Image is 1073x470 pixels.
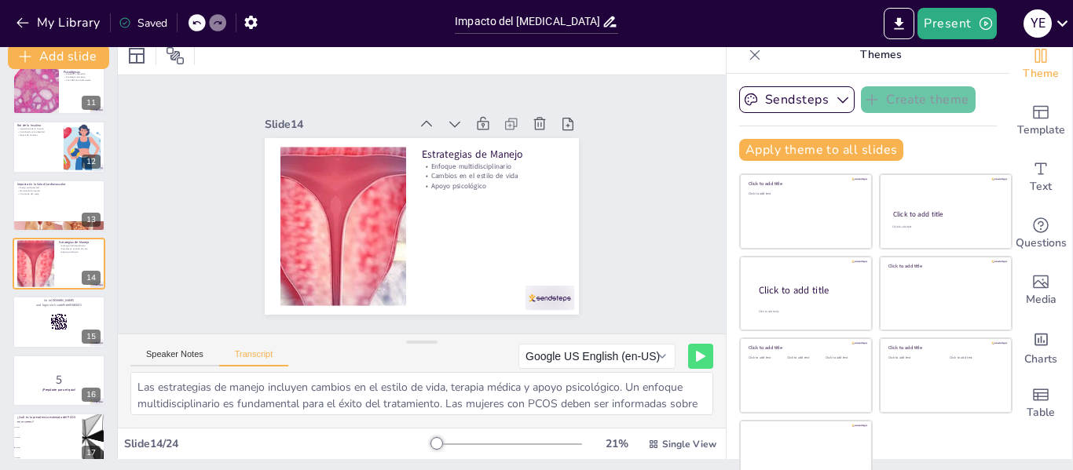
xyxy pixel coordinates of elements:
button: Apply theme to all slides [739,139,903,161]
p: Estrategias de Manejo [447,158,570,253]
p: Importancia de la insulina [17,128,59,131]
button: Y E [1024,8,1052,39]
button: Sendsteps [739,86,855,113]
p: Rol de la Insulina [17,123,59,128]
button: Play [688,344,713,369]
div: 12 [82,155,101,169]
button: Create theme [861,86,976,113]
p: Prioridad en el tratamiento [64,78,101,82]
div: Click to add text [892,225,997,229]
div: Click to add text [749,192,861,196]
div: 11 [13,63,105,115]
div: Click to add title [749,180,861,187]
p: Estrategias de Manejo [59,240,101,245]
p: Conciencia del riesgo [17,192,101,195]
div: Click to add body [759,309,858,313]
div: Click to add text [950,356,999,360]
span: Table [1027,404,1055,421]
button: Add slide [8,44,109,69]
div: Click to add text [888,356,938,360]
p: Cambios en el estilo de vida [436,177,556,268]
span: Text [1030,178,1052,195]
div: Click to add title [749,344,861,351]
p: Consideraciones Psicológicas [64,65,101,74]
button: My Library [12,10,107,35]
div: 16 [82,388,101,402]
strong: [DOMAIN_NAME] [51,299,74,303]
span: Template [1017,122,1065,139]
span: 20-25% [15,457,81,458]
p: Cambios en el estilo de vida [59,247,101,250]
div: Click to add text [749,356,784,360]
div: 14 [82,271,101,285]
p: Enfoque multidisciplinario [441,169,562,261]
div: Get real-time input from your audience [1009,206,1072,262]
button: Transcript [219,349,289,366]
span: Theme [1023,65,1059,82]
p: Apoyo psicológico [59,250,101,253]
button: Google US English (en-US) [518,344,676,369]
div: 17 [82,446,101,460]
div: Add images, graphics, shapes or video [1009,262,1072,319]
div: Slide 14 / 24 [124,436,431,451]
p: and login with code [17,303,101,308]
p: Apoyo psicológico [430,185,550,276]
p: Go to [17,299,101,304]
div: Click to add title [893,209,998,219]
div: 16 [13,355,105,406]
p: Estrategias de apoyo [64,75,101,78]
div: Click to add text [826,356,861,360]
p: Mejora de síntomas [17,133,59,137]
div: Add text boxes [1009,149,1072,206]
p: Riesgo cardiovascular [17,186,101,189]
div: Add a table [1009,375,1072,432]
div: Y E [1024,9,1052,38]
div: 11 [82,96,101,110]
div: Click to add title [888,263,1001,269]
strong: ¡Prepárate para el quiz! [42,387,75,391]
div: Layout [124,43,149,68]
div: Click to add title [888,344,1001,351]
span: Single View [662,438,716,450]
div: Click to add title [759,283,859,297]
button: Export to PowerPoint [884,8,914,39]
p: 5 [17,371,101,388]
div: Saved [119,16,167,31]
p: Monitorización regular [17,189,101,192]
span: Questions [1016,235,1067,252]
p: Impacto en la Salud Cardiovascular [17,182,101,187]
span: Position [166,46,185,65]
span: 14-19% [15,446,81,448]
span: Charts [1024,351,1057,368]
div: 12 [13,121,105,173]
div: 15 [82,330,101,344]
span: Media [1026,291,1057,308]
p: Themes [767,36,994,74]
button: Speaker Notes [130,349,219,366]
div: Click to add text [787,356,822,360]
div: 21 % [598,436,635,451]
div: Add charts and graphs [1009,319,1072,375]
span: 5-10% [15,427,81,428]
span: 10-15% [15,436,81,438]
textarea: Las estrategias de manejo incluyen cambios en el estilo de vida, terapia médica y apoyo psicológi... [130,372,713,415]
div: 17 [13,413,105,465]
p: Contribución a la obesidad [17,131,59,134]
button: Present [917,8,996,39]
div: 13 [82,213,101,227]
div: 15 [13,296,105,348]
div: Slide 14 [338,41,463,138]
input: Insert title [455,10,602,33]
p: ¿Cuál es la prevalencia estimada del PCOS en mujeres? [17,415,78,424]
div: Change the overall theme [1009,36,1072,93]
div: 14 [13,238,105,290]
div: Add ready made slides [1009,93,1072,149]
div: 13 [13,180,105,231]
p: Ansiedad y depresión [64,72,101,75]
p: Enfoque multidisciplinario [59,245,101,248]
